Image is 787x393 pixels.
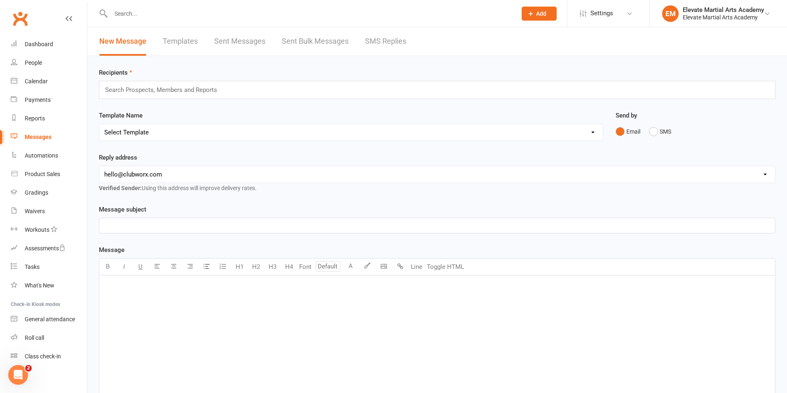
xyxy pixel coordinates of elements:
a: Waivers [11,202,87,221]
input: Search... [108,8,511,19]
div: Assessments [25,245,66,252]
div: Payments [25,96,51,103]
div: Automations [25,152,58,159]
a: SMS Replies [365,27,406,56]
button: Line [408,259,425,275]
div: Calendar [25,78,48,85]
div: Elevate Martial Arts Academy [683,6,764,14]
a: Dashboard [11,35,87,54]
span: U [138,263,143,271]
div: Messages [25,134,52,140]
a: Messages [11,128,87,146]
a: Calendar [11,72,87,91]
a: Payments [11,91,87,109]
span: Settings [590,4,613,23]
div: Reports [25,115,45,122]
a: Product Sales [11,165,87,184]
div: Class check-in [25,353,61,360]
button: Font [297,259,314,275]
a: People [11,54,87,72]
a: Workouts [11,221,87,239]
button: H1 [231,259,248,275]
div: Gradings [25,189,48,196]
span: Using this address will improve delivery rates. [99,185,257,191]
label: Recipients [99,68,132,78]
a: Assessments [11,239,87,258]
a: Roll call [11,329,87,347]
a: Gradings [11,184,87,202]
a: General attendance kiosk mode [11,310,87,329]
div: People [25,59,42,66]
div: Tasks [25,264,40,270]
input: Default [316,261,340,272]
a: Automations [11,146,87,165]
div: EM [662,5,679,22]
button: H2 [248,259,264,275]
div: What's New [25,282,54,289]
strong: Verified Sender: [99,185,142,191]
a: Sent Messages [214,27,265,56]
iframe: Intercom live chat [8,365,28,385]
label: Reply address [99,153,137,162]
button: U [132,259,149,275]
a: Class kiosk mode [11,347,87,366]
div: Roll call [25,334,44,341]
a: Clubworx [10,8,30,29]
label: Message subject [99,205,146,214]
button: A [342,259,359,275]
input: Search Prospects, Members and Reports [104,85,225,95]
button: Toggle HTML [425,259,466,275]
div: Waivers [25,208,45,214]
a: Reports [11,109,87,128]
div: Elevate Martial Arts Academy [683,14,764,21]
span: 2 [25,365,32,372]
span: Add [536,10,546,17]
button: H3 [264,259,281,275]
a: New Message [99,27,146,56]
button: H4 [281,259,297,275]
button: Add [522,7,557,21]
div: Product Sales [25,171,60,177]
div: Workouts [25,226,49,233]
label: Template Name [99,111,143,120]
a: Templates [163,27,198,56]
a: Sent Bulk Messages [282,27,349,56]
div: Dashboard [25,41,53,47]
button: Email [616,124,640,139]
button: SMS [649,124,671,139]
a: Tasks [11,258,87,276]
label: Send by [616,111,637,120]
div: General attendance [25,316,75,322]
a: What's New [11,276,87,295]
label: Message [99,245,124,255]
